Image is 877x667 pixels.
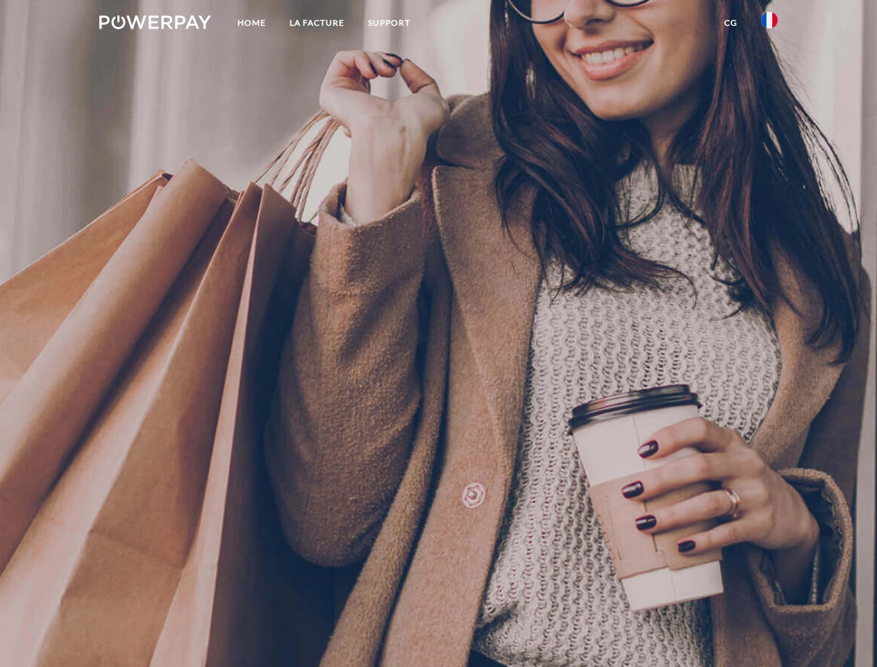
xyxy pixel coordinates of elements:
[761,12,778,28] img: fr
[356,10,422,35] a: Support
[99,15,211,29] img: logo-powerpay-white.svg
[226,10,278,35] a: Home
[278,10,356,35] a: LA FACTURE
[712,10,749,35] a: CG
